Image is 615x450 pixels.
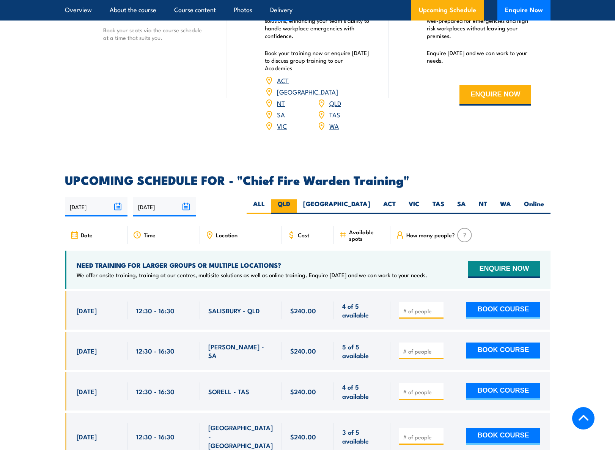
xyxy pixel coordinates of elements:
span: $240.00 [290,346,316,355]
span: [GEOGRAPHIC_DATA] - [GEOGRAPHIC_DATA] [208,423,274,450]
input: # of people [403,433,441,441]
label: VIC [402,199,426,214]
span: [DATE] [77,387,97,396]
button: BOOK COURSE [466,428,540,445]
p: Enquire [DATE] and we can work to your needs. [427,49,532,64]
label: Online [517,199,551,214]
span: 5 of 5 available [342,342,382,360]
span: [PERSON_NAME] - SA [208,342,274,360]
p: We offer onsite training, training at our centres, multisite solutions as well as online training... [77,271,427,279]
input: # of people [403,307,441,315]
span: Available spots [349,229,385,242]
h2: UPCOMING SCHEDULE FOR - "Chief Fire Warden Training" [65,174,551,185]
span: [DATE] [77,346,97,355]
a: [GEOGRAPHIC_DATA] [277,87,338,96]
span: Date [81,232,93,238]
span: $240.00 [290,306,316,315]
span: 4 of 5 available [342,302,382,319]
button: BOOK COURSE [466,383,540,400]
a: TAS [329,110,340,119]
span: $240.00 [290,387,316,396]
button: BOOK COURSE [466,343,540,359]
span: [DATE] [77,432,97,441]
a: VIC [277,121,287,130]
input: To date [133,197,196,216]
button: ENQUIRE NOW [459,85,531,106]
span: 12:30 - 16:30 [136,306,175,315]
span: SORELL - TAS [208,387,249,396]
a: WA [329,121,339,130]
label: ALL [247,199,271,214]
label: SA [451,199,472,214]
span: $240.00 [290,432,316,441]
span: 3 of 5 available [342,428,382,445]
span: 12:30 - 16:30 [136,432,175,441]
input: # of people [403,347,441,355]
label: QLD [271,199,297,214]
span: Location [216,232,238,238]
label: [GEOGRAPHIC_DATA] [297,199,377,214]
label: TAS [426,199,451,214]
a: QLD [329,98,341,107]
input: # of people [403,388,441,396]
p: Book your seats via the course schedule at a time that suits you. [103,26,208,41]
a: ACT [277,76,289,85]
label: NT [472,199,494,214]
span: 4 of 5 available [342,382,382,400]
button: BOOK COURSE [466,302,540,319]
label: WA [494,199,517,214]
span: SALISBURY - QLD [208,306,260,315]
h4: NEED TRAINING FOR LARGER GROUPS OR MULTIPLE LOCATIONS? [77,261,427,269]
input: From date [65,197,127,216]
span: [DATE] [77,306,97,315]
p: Book your training now or enquire [DATE] to discuss group training to our Academies [265,49,370,72]
span: 12:30 - 16:30 [136,346,175,355]
span: Time [144,232,156,238]
a: SA [277,110,285,119]
span: Cost [298,232,309,238]
span: 12:30 - 16:30 [136,387,175,396]
button: ENQUIRE NOW [468,261,540,278]
span: How many people? [406,232,455,238]
label: ACT [377,199,402,214]
a: NT [277,98,285,107]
